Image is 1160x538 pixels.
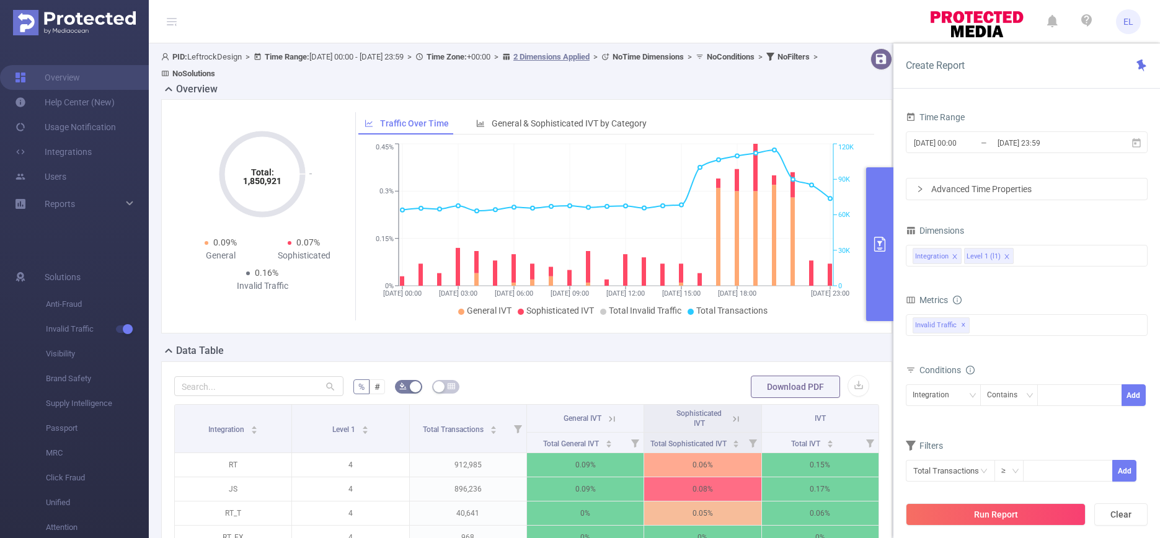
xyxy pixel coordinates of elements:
[1001,461,1014,481] div: ≥
[410,453,526,477] p: 912,985
[176,343,224,358] h2: Data Table
[296,237,320,247] span: 0.07%
[255,268,278,278] span: 0.16%
[733,438,740,442] i: icon: caret-up
[1094,503,1148,526] button: Clear
[262,249,345,262] div: Sophisticated
[404,52,415,61] span: >
[605,438,613,446] div: Sort
[791,439,822,448] span: Total IVT
[762,477,879,501] p: 0.17%
[15,90,115,115] a: Help Center (New)
[744,433,761,452] i: Filter menu
[292,501,409,525] p: 4
[495,289,533,298] tspan: [DATE] 06:00
[755,52,766,61] span: >
[613,52,684,61] b: No Time Dimensions
[490,424,497,431] div: Sort
[967,249,1001,265] div: Level 1 (l1)
[919,365,975,375] span: Conditions
[1112,460,1136,482] button: Add
[467,306,511,315] span: General IVT
[564,414,601,423] span: General IVT
[718,289,756,298] tspan: [DATE] 18:00
[953,296,962,304] i: icon: info-circle
[208,425,246,434] span: Integration
[385,282,394,290] tspan: 0%
[1122,384,1146,406] button: Add
[251,424,258,428] i: icon: caret-up
[526,306,594,315] span: Sophisticated IVT
[906,179,1147,200] div: icon: rightAdvanced Time Properties
[513,52,590,61] u: 2 Dimensions Applied
[676,409,722,428] span: Sophisticated IVT
[172,69,215,78] b: No Solutions
[996,134,1097,151] input: End date
[365,119,373,128] i: icon: line-chart
[46,292,149,317] span: Anti-Fraud
[826,438,833,442] i: icon: caret-up
[826,443,833,446] i: icon: caret-down
[15,115,116,139] a: Usage Notification
[46,366,149,391] span: Brand Safety
[490,52,502,61] span: >
[361,424,368,428] i: icon: caret-up
[243,176,281,186] tspan: 1,850,921
[913,385,958,405] div: Integration
[916,185,924,193] i: icon: right
[777,52,810,61] b: No Filters
[906,226,964,236] span: Dimensions
[915,249,949,265] div: Integration
[811,289,849,298] tspan: [DATE] 23:00
[906,60,965,71] span: Create Report
[906,441,943,451] span: Filters
[650,439,728,448] span: Total Sophisticated IVT
[46,416,149,441] span: Passport
[605,443,612,446] i: icon: caret-down
[913,248,962,264] li: Integration
[762,501,879,525] p: 0.06%
[45,265,81,289] span: Solutions
[374,382,380,392] span: #
[509,405,526,452] i: Filter menu
[427,52,467,61] b: Time Zone:
[221,280,304,293] div: Invalid Traffic
[969,392,976,400] i: icon: down
[1026,392,1034,400] i: icon: down
[492,118,647,128] span: General & Sophisticated IVT by Category
[380,118,449,128] span: Traffic Over Time
[332,425,357,434] span: Level 1
[810,52,821,61] span: >
[644,501,761,525] p: 0.05%
[358,382,365,392] span: %
[707,52,755,61] b: No Conditions
[410,501,526,525] p: 40,641
[383,289,422,298] tspan: [DATE] 00:00
[376,144,394,152] tspan: 0.45%
[626,433,644,452] i: Filter menu
[543,439,601,448] span: Total General IVT
[45,199,75,209] span: Reports
[439,289,477,298] tspan: [DATE] 03:00
[644,477,761,501] p: 0.08%
[265,52,309,61] b: Time Range:
[161,52,821,78] span: LeftrockDesign [DATE] 00:00 - [DATE] 23:59 +00:00
[696,306,768,315] span: Total Transactions
[609,306,681,315] span: Total Invalid Traffic
[179,249,262,262] div: General
[644,453,761,477] p: 0.06%
[551,289,589,298] tspan: [DATE] 09:00
[966,366,975,374] i: icon: info-circle
[826,438,834,446] div: Sort
[605,438,612,442] i: icon: caret-up
[376,235,394,243] tspan: 0.15%
[174,376,343,396] input: Search...
[490,429,497,433] i: icon: caret-down
[906,503,1086,526] button: Run Report
[410,477,526,501] p: 896,236
[176,82,218,97] h2: Overview
[961,318,966,333] span: ✕
[815,414,826,423] span: IVT
[838,144,854,152] tspan: 120K
[46,342,149,366] span: Visibility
